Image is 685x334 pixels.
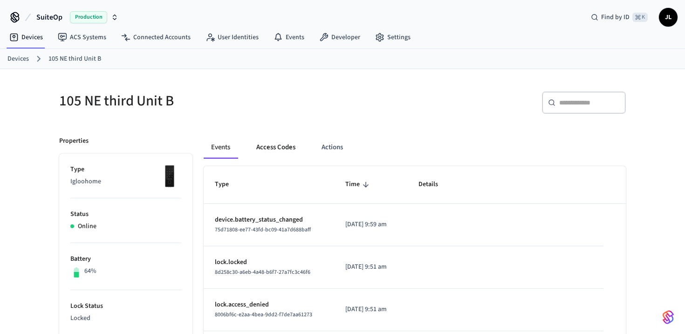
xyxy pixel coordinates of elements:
[632,13,648,22] span: ⌘ K
[158,165,181,188] img: igloohome_deadbolt_2s
[70,165,181,174] p: Type
[583,9,655,26] div: Find by ID⌘ K
[215,300,323,310] p: lock.access_denied
[659,8,678,27] button: JL
[2,29,50,46] a: Devices
[114,29,198,46] a: Connected Accounts
[601,13,630,22] span: Find by ID
[215,177,241,192] span: Type
[48,54,101,64] a: 105 NE third Unit B
[198,29,266,46] a: User Identities
[345,305,396,314] p: [DATE] 9:51 am
[50,29,114,46] a: ACS Systems
[70,11,107,23] span: Production
[215,226,311,234] span: 75d71808-ee77-43fd-bc09-41a7d688baff
[70,313,181,323] p: Locked
[266,29,312,46] a: Events
[204,136,238,159] button: Events
[204,136,626,159] div: ant example
[663,310,674,325] img: SeamLogoGradient.69752ec5.svg
[215,215,323,225] p: device.battery_status_changed
[314,136,350,159] button: Actions
[418,177,450,192] span: Details
[215,257,323,267] p: lock.locked
[84,266,96,276] p: 64%
[660,9,677,26] span: JL
[345,220,396,230] p: [DATE] 9:59 am
[368,29,418,46] a: Settings
[59,136,89,146] p: Properties
[312,29,368,46] a: Developer
[70,254,181,264] p: Battery
[249,136,303,159] button: Access Codes
[36,12,62,23] span: SuiteOp
[70,209,181,219] p: Status
[345,262,396,272] p: [DATE] 9:51 am
[345,177,372,192] span: Time
[70,301,181,311] p: Lock Status
[7,54,29,64] a: Devices
[70,177,181,187] p: Igloohome
[59,91,337,111] h5: 105 NE third Unit B
[215,268,310,276] span: 8d258c30-a6eb-4a48-b6f7-27a7fc3c46f6
[78,222,96,231] p: Online
[215,311,312,319] span: 8006bf6c-e2aa-4bea-9dd2-f7de7aa61273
